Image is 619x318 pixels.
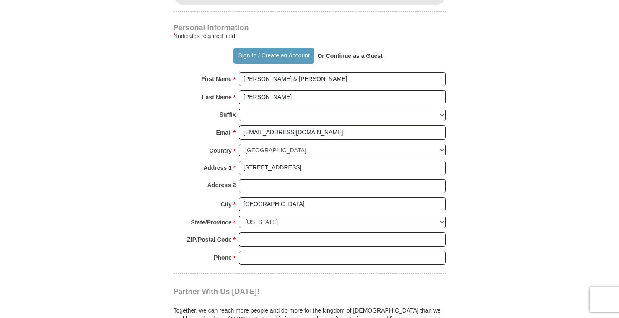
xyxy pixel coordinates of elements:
div: Indicates required field [174,31,446,41]
strong: Suffix [220,109,236,120]
strong: Or Continue as a Guest [317,52,383,59]
strong: Address 1 [203,162,232,174]
strong: Email [216,127,232,138]
strong: ZIP/Postal Code [187,234,232,245]
button: Sign In / Create an Account [233,48,314,64]
strong: Address 2 [207,179,236,191]
strong: Last Name [202,91,232,103]
strong: First Name [202,73,232,85]
strong: City [220,198,231,210]
strong: Phone [214,252,232,263]
span: Partner With Us [DATE]! [174,287,260,296]
strong: State/Province [191,216,232,228]
h4: Personal Information [174,24,446,31]
strong: Country [209,145,232,156]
